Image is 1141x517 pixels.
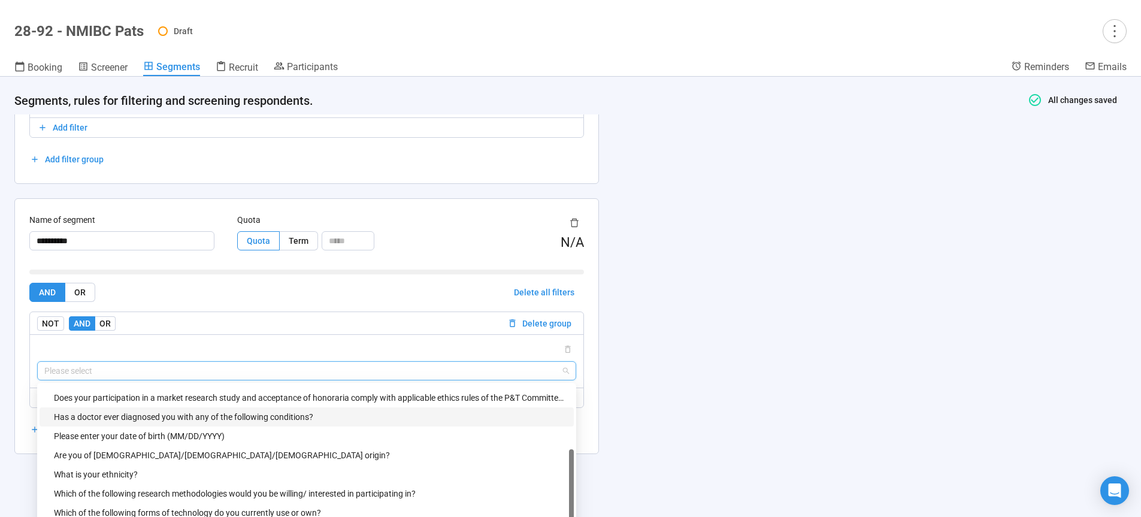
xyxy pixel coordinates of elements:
span: Reminders [1024,61,1069,72]
span: Delete all filters [514,286,574,299]
span: Participants [287,61,338,72]
span: Draft [174,26,193,36]
div: What is your ethnicity? [54,468,567,481]
button: Add filter [30,118,583,137]
div: Are you of [DEMOGRAPHIC_DATA]/[DEMOGRAPHIC_DATA]/[DEMOGRAPHIC_DATA] origin? [54,449,567,462]
button: Delete group [503,316,576,331]
span: OR [74,288,86,297]
span: delete [570,218,579,228]
span: AND [74,319,90,328]
button: Add filter group [29,420,104,439]
span: Delete group [522,317,571,330]
a: Screener [78,61,128,76]
span: Add filter group [45,153,104,166]
span: Segments [156,61,200,72]
label: Quota [237,213,261,226]
a: Participants [274,61,338,75]
span: Screener [91,62,128,73]
a: Recruit [216,61,258,76]
div: Open Intercom Messenger [1100,476,1129,505]
span: Booking [28,62,62,73]
span: OR [99,319,111,328]
span: Emails [1098,61,1127,72]
button: more [1103,19,1127,43]
a: Reminders [1011,61,1069,75]
span: AND [39,288,56,297]
label: Name of segment [29,213,95,226]
button: Delete all filters [504,283,584,302]
a: Emails [1085,61,1127,75]
button: delete [565,213,584,232]
div: Please enter your date of birth (MM/DD/YYYY) [54,430,567,443]
div: Does your participation in a market research study and acceptance of honoraria comply with applic... [54,391,567,404]
button: Add filter group [29,150,104,169]
span: Add filter [53,121,87,134]
span: more [1106,23,1122,39]
button: Add filter [30,388,583,407]
span: Term [289,236,308,246]
a: Segments [143,61,200,76]
div: N/A [561,232,584,253]
h1: 28-92 - NMIBC Pats [14,23,144,40]
span: All changes saved [1042,95,1117,105]
div: Has a doctor ever diagnosed you with any of the following conditions? [54,410,567,424]
span: Recruit [229,62,258,73]
a: Booking [14,61,62,76]
h4: Segments, rules for filtering and screening respondents. [14,92,1011,109]
div: Which of the following research methodologies would you be willing/ interested in participating in? [54,487,567,500]
span: Quota [247,236,270,246]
